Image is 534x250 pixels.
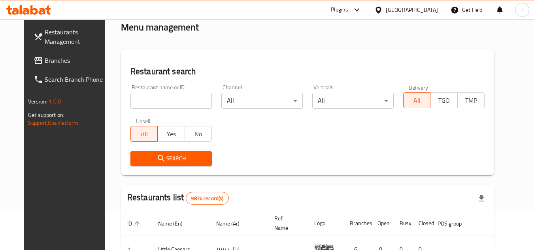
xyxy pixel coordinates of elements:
[186,195,228,202] span: 9876 record(s)
[127,219,142,228] span: ID
[409,85,428,90] label: Delivery
[412,211,431,235] th: Closed
[130,151,212,166] button: Search
[136,118,151,124] label: Upsell
[121,21,199,34] h2: Menu management
[343,211,371,235] th: Branches
[130,126,158,142] button: All
[308,211,343,235] th: Logo
[457,92,485,108] button: TMP
[45,75,107,84] span: Search Branch Phone
[158,219,193,228] span: Name (En)
[27,23,113,51] a: Restaurants Management
[161,128,181,140] span: Yes
[28,96,47,107] span: Version:
[185,126,212,142] button: No
[49,96,61,107] span: 1.0.0
[331,5,348,15] div: Plugins
[371,211,393,235] th: Open
[407,95,427,106] span: All
[461,95,481,106] span: TMP
[312,93,394,109] div: All
[28,110,64,120] span: Get support on:
[434,95,454,106] span: TGO
[403,92,430,108] button: All
[27,70,113,89] a: Search Branch Phone
[134,128,155,140] span: All
[430,92,457,108] button: TGO
[127,192,229,205] h2: Restaurants list
[438,219,472,228] span: POS group
[130,66,485,77] h2: Restaurant search
[221,93,303,109] div: All
[521,6,523,14] span: l
[216,219,250,228] span: Name (Ar)
[45,27,107,46] span: Restaurants Management
[130,93,212,109] input: Search for restaurant name or ID..
[386,6,438,14] div: [GEOGRAPHIC_DATA]
[137,154,206,164] span: Search
[27,51,113,70] a: Branches
[393,211,412,235] th: Busy
[274,214,298,233] span: Ref. Name
[472,189,491,208] div: Export file
[186,192,228,205] div: Total records count
[28,118,78,128] a: Support.OpsPlatform
[188,128,209,140] span: No
[45,56,107,65] span: Branches
[157,126,185,142] button: Yes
